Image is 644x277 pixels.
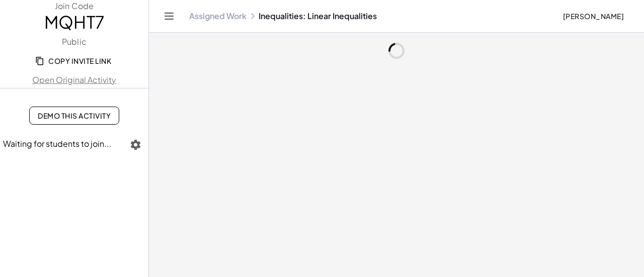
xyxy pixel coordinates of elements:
[3,138,112,149] span: Waiting for students to join...
[562,12,624,21] span: [PERSON_NAME]
[554,7,632,25] button: [PERSON_NAME]
[189,11,247,21] a: Assigned Work
[38,111,111,120] span: Demo This Activity
[29,52,119,70] button: Copy Invite Link
[37,56,111,65] span: Copy Invite Link
[62,36,87,48] label: Public
[161,8,177,24] button: Toggle navigation
[29,107,119,125] a: Demo This Activity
